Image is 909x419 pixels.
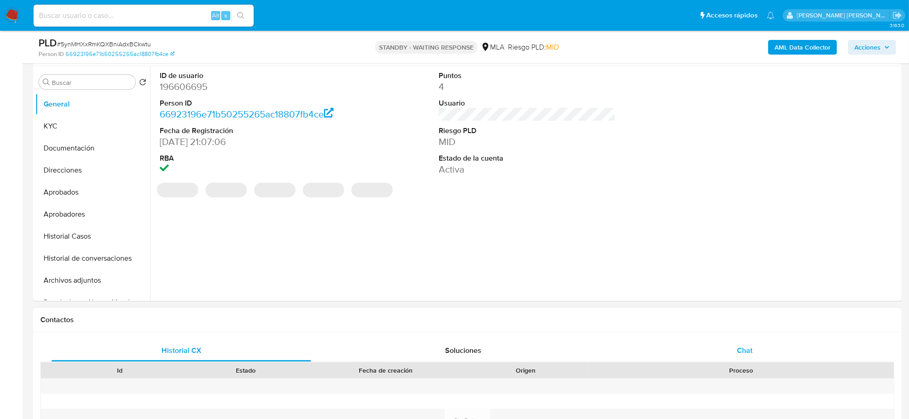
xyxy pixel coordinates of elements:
b: AML Data Collector [775,40,831,55]
button: General [35,93,150,115]
span: ‌ [254,183,296,197]
div: MLA [481,42,504,52]
button: Volver al orden por defecto [139,78,146,89]
button: Aprobados [35,181,150,203]
button: Historial de conversaciones [35,247,150,269]
div: Estado [189,366,302,375]
dd: MID [439,135,616,148]
dd: 196606695 [160,80,337,93]
a: 66923196e71b50255265ac18807fb4ce [160,107,334,121]
p: STANDBY - WAITING RESPONSE [375,41,477,54]
span: Riesgo PLD: [508,42,559,52]
a: Notificaciones [767,11,775,19]
dt: ID de usuario [160,71,337,81]
span: Accesos rápidos [706,11,758,20]
button: Documentación [35,137,150,159]
div: Fecha de creación [315,366,456,375]
a: Salir [892,11,902,20]
button: Buscar [43,78,50,86]
h1: Contactos [40,315,894,324]
span: Chat [737,345,753,356]
span: Soluciones [445,345,481,356]
b: Person ID [39,50,64,58]
button: AML Data Collector [768,40,837,55]
dt: Riesgo PLD [439,126,616,136]
span: ‌ [157,183,198,197]
div: Origen [469,366,582,375]
span: Acciones [854,40,881,55]
span: MID [546,42,559,52]
button: KYC [35,115,150,137]
dt: Puntos [439,71,616,81]
span: Alt [212,11,219,20]
button: Restricciones Nuevo Mundo [35,291,150,313]
span: ‌ [206,183,247,197]
span: # 5ynMHXxRmKQXBniAdxBCkwtu [57,39,151,49]
span: ‌ [351,183,393,197]
span: ‌ [303,183,344,197]
dd: 4 [439,80,616,93]
button: Acciones [848,40,896,55]
span: s [224,11,227,20]
button: Aprobadores [35,203,150,225]
dt: Fecha de Registración [160,126,337,136]
dt: RBA [160,153,337,163]
span: 3.163.0 [890,22,904,29]
button: Historial Casos [35,225,150,247]
div: Proceso [595,366,887,375]
button: Archivos adjuntos [35,269,150,291]
button: Direcciones [35,159,150,181]
b: PLD [39,35,57,50]
a: 66923196e71b50255265ac18807fb4ce [66,50,174,58]
dt: Person ID [160,98,337,108]
button: search-icon [231,9,250,22]
input: Buscar usuario o caso... [33,10,254,22]
p: mayra.pernia@mercadolibre.com [797,11,890,20]
span: Historial CX [162,345,201,356]
dd: Activa [439,163,616,176]
dd: [DATE] 21:07:06 [160,135,337,148]
input: Buscar [52,78,132,87]
dt: Usuario [439,98,616,108]
div: Id [63,366,176,375]
dt: Estado de la cuenta [439,153,616,163]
